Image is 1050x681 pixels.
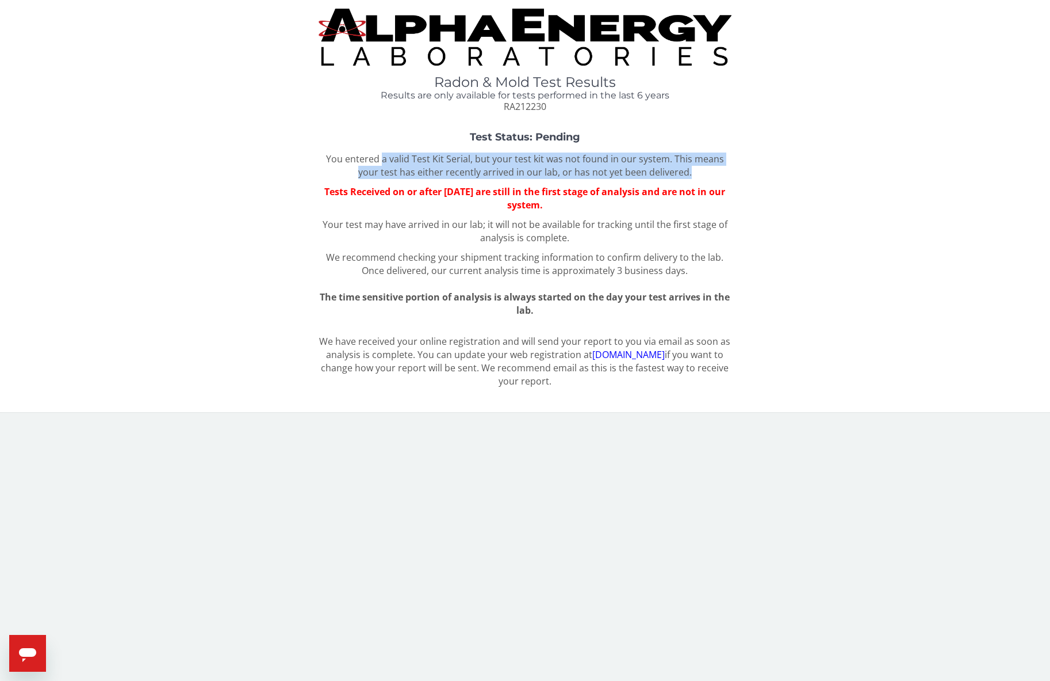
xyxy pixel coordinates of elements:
h4: Results are only available for tests performed in the last 6 years [319,90,731,101]
span: The time sensitive portion of analysis is always started on the day your test arrives in the lab. [320,291,730,317]
p: Your test may have arrived in our lab; it will not be available for tracking until the first stag... [319,218,731,245]
h1: Radon & Mold Test Results [319,75,731,90]
strong: Test Status: Pending [470,131,580,143]
p: We have received your online registration and will send your report to you via email as soon as a... [319,335,731,387]
span: Once delivered, our current analysis time is approximately 3 business days. [362,264,688,277]
span: Tests Received on or after [DATE] are still in the first stage of analysis and are not in our sys... [324,185,725,211]
a: [DOMAIN_NAME] [592,348,665,361]
span: We recommend checking your shipment tracking information to confirm delivery to the lab. [326,251,723,264]
p: You entered a valid Test Kit Serial, but your test kit was not found in our system. This means yo... [319,153,731,179]
img: TightCrop.jpg [319,9,731,66]
span: RA212230 [504,100,546,113]
iframe: Button to launch messaging window [9,635,46,672]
